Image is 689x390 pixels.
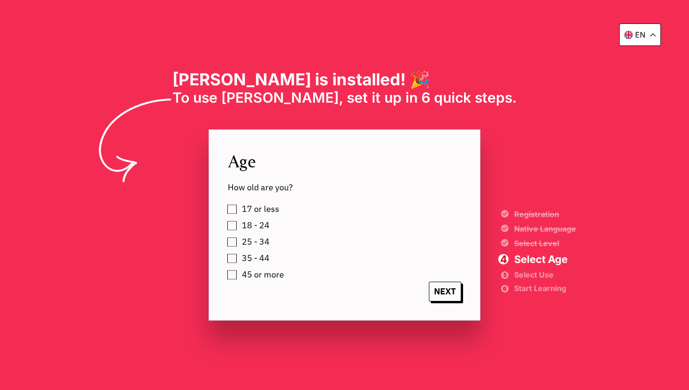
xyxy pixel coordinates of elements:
span: How old are you? [228,182,461,193]
span: 18 - 24 [242,221,270,230]
span: 25 - 34 [242,237,270,247]
span: Select Age [514,254,576,264]
h1: [PERSON_NAME] is installed! 🎉 [172,69,517,89]
span: NEXT [429,282,461,301]
span: Start Learning [514,285,576,292]
span: Registration [514,210,576,218]
p: en [635,30,645,39]
span: Select Level [514,240,576,247]
span: Age [228,149,461,172]
span: 17 or less [242,204,279,214]
span: To use [PERSON_NAME], set it up in 6 quick steps. [172,89,517,106]
span: 35 - 44 [242,254,270,263]
span: Native Language [514,225,576,232]
span: 45 or more [242,270,284,279]
span: Select Use [514,271,576,278]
